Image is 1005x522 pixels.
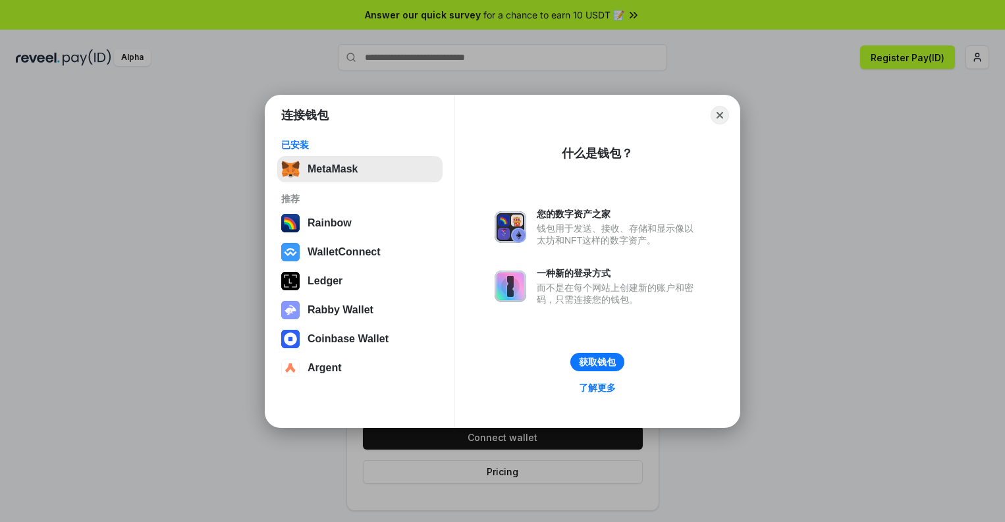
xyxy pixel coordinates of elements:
button: MetaMask [277,156,443,182]
div: 您的数字资产之家 [537,208,700,220]
div: Ledger [308,275,342,287]
h1: 连接钱包 [281,107,329,123]
img: svg+xml,%3Csvg%20width%3D%22120%22%20height%3D%22120%22%20viewBox%3D%220%200%20120%20120%22%20fil... [281,214,300,232]
div: 什么是钱包？ [562,145,633,161]
div: 一种新的登录方式 [537,267,700,279]
div: 钱包用于发送、接收、存储和显示像以太坊和NFT这样的数字资产。 [537,222,700,246]
img: svg+xml,%3Csvg%20fill%3D%22none%22%20height%3D%2233%22%20viewBox%3D%220%200%2035%2033%22%20width%... [281,160,300,178]
button: Argent [277,355,443,381]
div: 获取钱包 [579,356,616,368]
img: svg+xml,%3Csvg%20width%3D%2228%22%20height%3D%2228%22%20viewBox%3D%220%200%2028%2028%22%20fill%3D... [281,243,300,261]
div: 了解更多 [579,382,616,394]
button: Ledger [277,268,443,294]
button: 获取钱包 [570,353,624,371]
div: 推荐 [281,193,439,205]
div: Coinbase Wallet [308,333,389,345]
img: svg+xml,%3Csvg%20width%3D%2228%22%20height%3D%2228%22%20viewBox%3D%220%200%2028%2028%22%20fill%3D... [281,330,300,348]
a: 了解更多 [571,379,624,396]
div: Argent [308,362,342,374]
img: svg+xml,%3Csvg%20width%3D%2228%22%20height%3D%2228%22%20viewBox%3D%220%200%2028%2028%22%20fill%3D... [281,359,300,377]
img: svg+xml,%3Csvg%20xmlns%3D%22http%3A%2F%2Fwww.w3.org%2F2000%2Fsvg%22%20fill%3D%22none%22%20viewBox... [281,301,300,319]
div: Rainbow [308,217,352,229]
button: Rabby Wallet [277,297,443,323]
button: WalletConnect [277,239,443,265]
button: Close [711,106,729,124]
img: svg+xml,%3Csvg%20xmlns%3D%22http%3A%2F%2Fwww.w3.org%2F2000%2Fsvg%22%20width%3D%2228%22%20height%3... [281,272,300,290]
div: Rabby Wallet [308,304,373,316]
div: MetaMask [308,163,358,175]
button: Rainbow [277,210,443,236]
img: svg+xml,%3Csvg%20xmlns%3D%22http%3A%2F%2Fwww.w3.org%2F2000%2Fsvg%22%20fill%3D%22none%22%20viewBox... [495,211,526,243]
div: WalletConnect [308,246,381,258]
div: 而不是在每个网站上创建新的账户和密码，只需连接您的钱包。 [537,282,700,305]
div: 已安装 [281,139,439,151]
button: Coinbase Wallet [277,326,443,352]
img: svg+xml,%3Csvg%20xmlns%3D%22http%3A%2F%2Fwww.w3.org%2F2000%2Fsvg%22%20fill%3D%22none%22%20viewBox... [495,271,526,302]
